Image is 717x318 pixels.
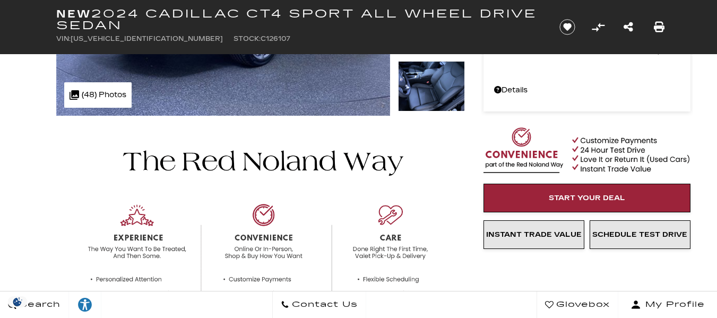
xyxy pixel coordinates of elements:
[483,220,584,249] a: Instant Trade Value
[69,297,101,313] div: Explore your accessibility options
[537,291,618,318] a: Glovebox
[71,35,223,42] span: [US_VEHICLE_IDENTIFICATION_NUMBER]
[624,20,633,35] a: Share this New 2024 Cadillac CT4 Sport All Wheel Drive Sedan
[494,83,680,98] a: Details
[69,291,101,318] a: Explore your accessibility options
[56,7,91,20] strong: New
[618,291,717,318] button: Open user profile menu
[486,230,582,239] span: Instant Trade Value
[549,194,625,202] span: Start Your Deal
[234,35,261,42] span: Stock:
[56,35,71,42] span: VIN:
[556,19,579,36] button: Save vehicle
[289,297,358,312] span: Contact Us
[590,19,606,35] button: Compare Vehicle
[56,8,542,31] h1: 2024 Cadillac CT4 Sport All Wheel Drive Sedan
[641,297,705,312] span: My Profile
[5,296,30,307] section: Click to Open Cookie Consent Modal
[5,296,30,307] img: Opt-Out Icon
[398,61,465,111] img: New 2024 Black Raven Cadillac Sport image 16
[590,220,690,249] a: Schedule Test Drive
[592,230,687,239] span: Schedule Test Drive
[16,297,61,312] span: Search
[654,20,664,35] a: Print this New 2024 Cadillac CT4 Sport All Wheel Drive Sedan
[554,297,610,312] span: Glovebox
[261,35,290,42] span: C126107
[483,184,690,212] a: Start Your Deal
[272,291,366,318] a: Contact Us
[64,82,132,108] div: (48) Photos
